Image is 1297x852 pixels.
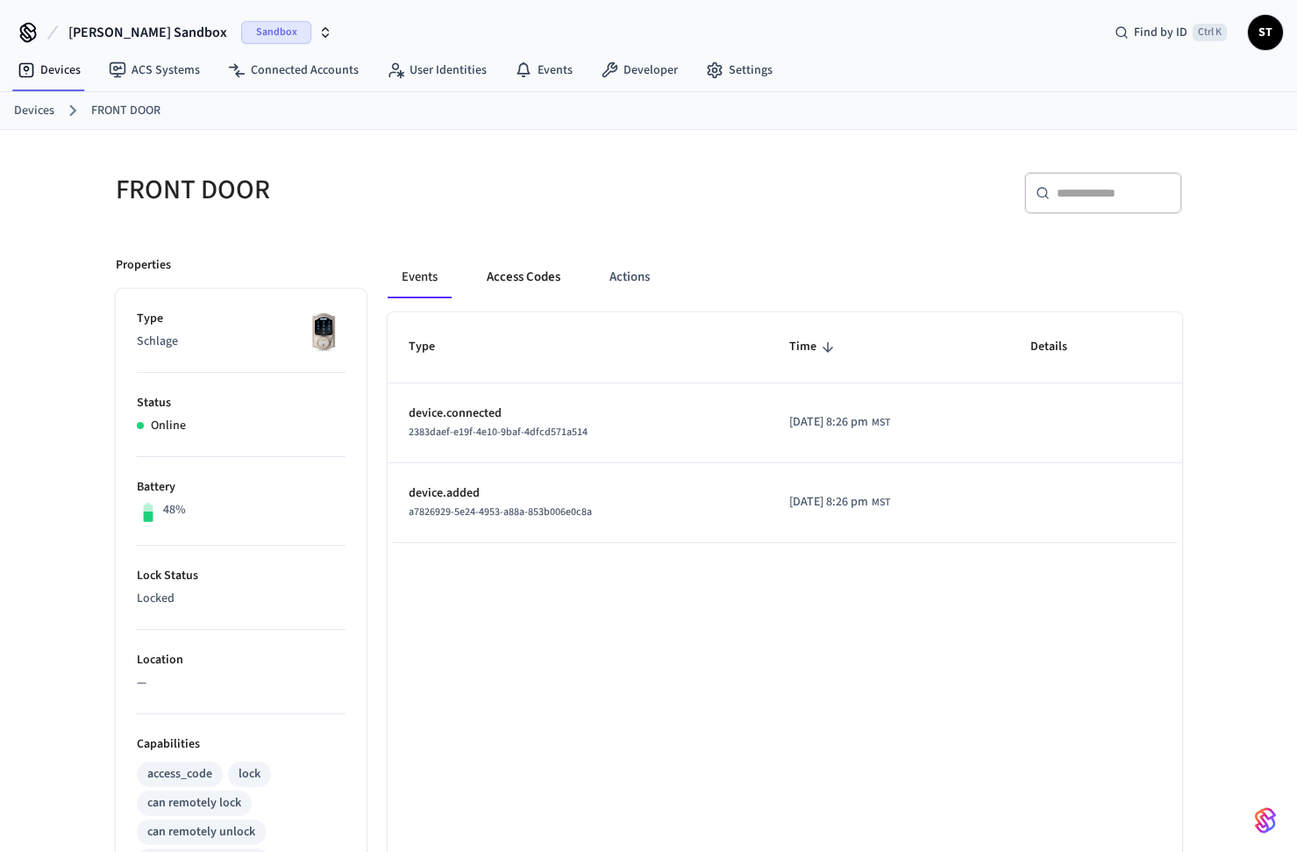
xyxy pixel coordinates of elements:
a: Connected Accounts [214,54,373,86]
span: [DATE] 8:26 pm [789,413,868,432]
a: ACS Systems [95,54,214,86]
div: can remotely unlock [147,823,255,841]
div: access_code [147,765,212,784]
span: Find by ID [1134,24,1187,41]
a: Devices [4,54,95,86]
p: Locked [137,590,346,608]
img: SeamLogoGradient.69752ec5.svg [1255,806,1276,834]
span: Details [1030,333,1090,361]
span: 2383daef-e19f-4e10-9baf-4dfcd571a514 [409,425,588,440]
button: Events [388,256,452,298]
a: Settings [692,54,787,86]
button: ST [1248,15,1283,50]
p: device.added [409,484,747,503]
p: Schlage [137,333,346,351]
p: Capabilities [137,735,346,754]
span: Sandbox [241,21,311,44]
span: Type [409,333,458,361]
a: FRONT DOOR [91,102,160,120]
div: lock [239,765,260,784]
button: Access Codes [473,256,574,298]
p: Battery [137,478,346,497]
button: Actions [595,256,664,298]
p: Status [137,394,346,412]
span: MST [872,415,890,431]
div: Find by IDCtrl K [1101,17,1241,48]
span: [PERSON_NAME] Sandbox [68,22,227,43]
span: Time [789,333,839,361]
p: Type [137,310,346,328]
div: can remotely lock [147,794,241,813]
h5: FRONT DOOR [116,172,638,208]
span: ST [1250,17,1281,48]
a: Events [501,54,587,86]
p: Location [137,651,346,669]
div: America/Phoenix [789,413,890,432]
p: 48% [163,501,186,519]
p: Lock Status [137,567,346,585]
div: America/Phoenix [789,493,890,512]
p: — [137,674,346,692]
span: [DATE] 8:26 pm [789,493,868,512]
span: MST [872,495,890,511]
p: Online [151,417,186,435]
a: User Identities [373,54,501,86]
a: Developer [587,54,692,86]
img: Schlage Sense Smart Deadbolt with Camelot Trim, Front [302,310,346,354]
span: Ctrl K [1193,24,1227,41]
a: Devices [14,102,54,120]
p: device.connected [409,405,747,423]
table: sticky table [388,312,1182,542]
p: Properties [116,256,171,275]
div: ant example [388,256,1182,298]
span: a7826929-5e24-4953-a88a-853b006e0c8a [409,505,592,519]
